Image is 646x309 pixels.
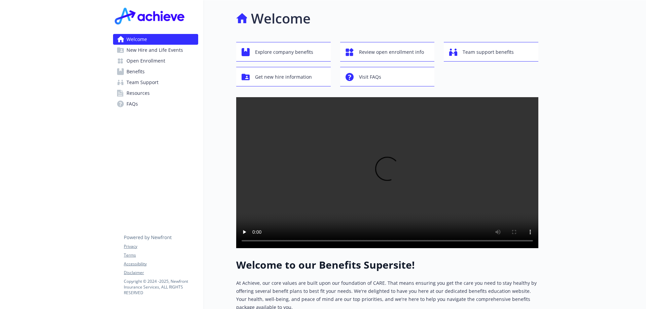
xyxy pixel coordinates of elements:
a: Benefits [113,66,198,77]
a: Open Enrollment [113,55,198,66]
span: Welcome [127,34,147,45]
a: Privacy [124,243,198,249]
span: Resources [127,88,150,99]
span: Get new hire information [255,71,312,83]
span: Team Support [127,77,158,88]
span: Explore company benefits [255,46,313,59]
span: Visit FAQs [359,71,381,83]
h1: Welcome [251,8,311,29]
span: Open Enrollment [127,55,165,66]
h1: Welcome to our Benefits Supersite! [236,259,538,271]
span: Team support benefits [463,46,514,59]
span: New Hire and Life Events [127,45,183,55]
button: Visit FAQs [340,67,435,86]
button: Explore company benefits [236,42,331,62]
span: Review open enrollment info [359,46,424,59]
a: Welcome [113,34,198,45]
a: New Hire and Life Events [113,45,198,55]
a: Resources [113,88,198,99]
a: FAQs [113,99,198,109]
a: Team Support [113,77,198,88]
a: Terms [124,252,198,258]
button: Team support benefits [444,42,538,62]
a: Disclaimer [124,270,198,276]
button: Get new hire information [236,67,331,86]
span: Benefits [127,66,145,77]
a: Accessibility [124,261,198,267]
p: Copyright © 2024 - 2025 , Newfront Insurance Services, ALL RIGHTS RESERVED [124,278,198,296]
span: FAQs [127,99,138,109]
button: Review open enrollment info [340,42,435,62]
